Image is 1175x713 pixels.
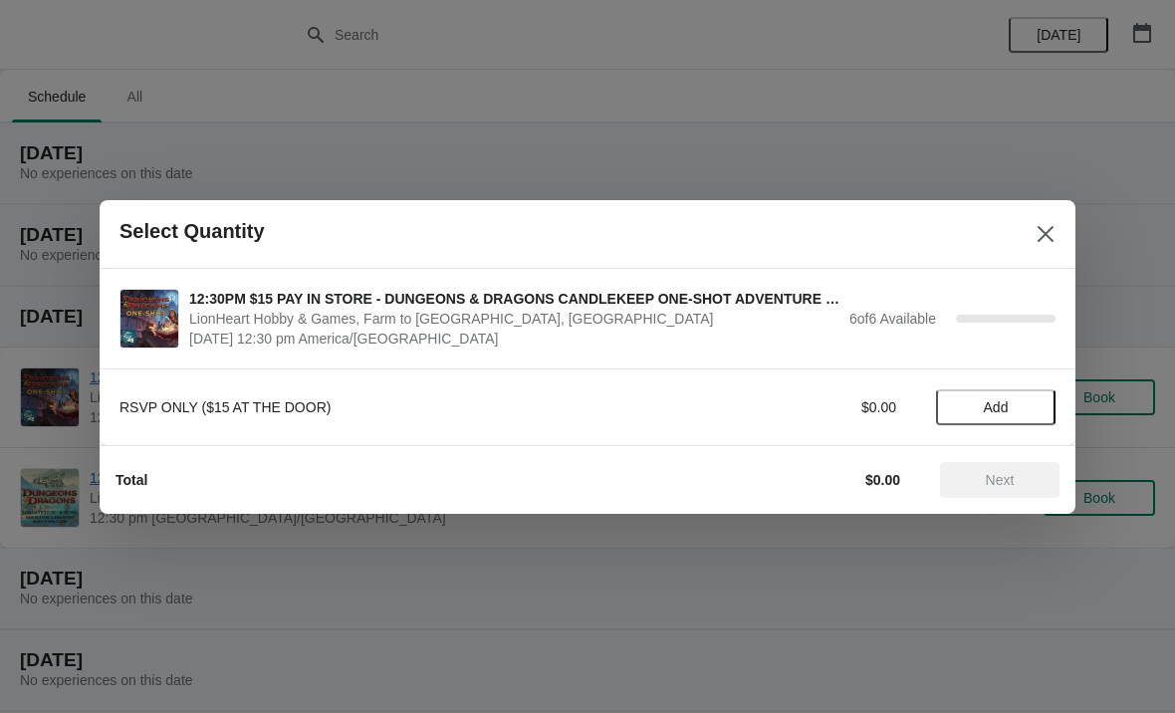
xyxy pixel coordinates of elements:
span: LionHeart Hobby & Games, Farm to [GEOGRAPHIC_DATA], [GEOGRAPHIC_DATA] [189,309,839,329]
strong: $0.00 [865,472,900,488]
strong: Total [116,472,147,488]
div: $0.00 [712,397,896,417]
span: 6 of 6 Available [849,311,936,327]
button: Close [1028,216,1063,252]
span: 12:30PM $15 PAY IN STORE - DUNGEONS & DRAGONS CANDLEKEEP ONE-SHOT ADVENTURE 14+ [189,289,839,309]
span: [DATE] 12:30 pm America/[GEOGRAPHIC_DATA] [189,329,839,349]
div: RSVP ONLY ($15 AT THE DOOR) [119,397,672,417]
button: Add [936,389,1056,425]
img: 12:30PM $15 PAY IN STORE - DUNGEONS & DRAGONS CANDLEKEEP ONE-SHOT ADVENTURE 14+ | LionHeart Hobby... [120,290,178,348]
h2: Select Quantity [119,220,265,243]
span: Add [984,399,1009,415]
